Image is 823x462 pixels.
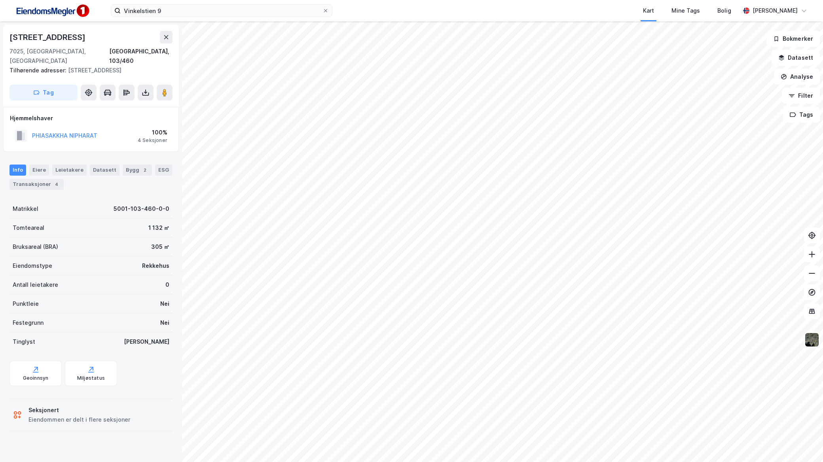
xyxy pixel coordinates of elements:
div: Festegrunn [13,318,44,328]
button: Datasett [772,50,820,66]
div: 100% [138,128,167,137]
div: [STREET_ADDRESS] [9,66,166,75]
div: Eiendomstype [13,261,52,271]
div: Seksjonert [28,405,130,415]
input: Søk på adresse, matrikkel, gårdeiere, leietakere eller personer [121,5,322,17]
div: 305 ㎡ [151,242,169,252]
div: [PERSON_NAME] [753,6,798,15]
div: Transaksjoner [9,179,64,190]
div: Eiendommen er delt i flere seksjoner [28,415,130,424]
div: Tinglyst [13,337,35,346]
div: [PERSON_NAME] [124,337,169,346]
div: 5001-103-460-0-0 [114,204,169,214]
div: Info [9,165,26,176]
div: [STREET_ADDRESS] [9,31,87,44]
div: Geoinnsyn [23,375,49,381]
button: Filter [782,88,820,104]
div: Nei [160,318,169,328]
div: 7025, [GEOGRAPHIC_DATA], [GEOGRAPHIC_DATA] [9,47,109,66]
div: ESG [155,165,172,176]
div: Tomteareal [13,223,44,233]
div: Antall leietakere [13,280,58,290]
div: Matrikkel [13,204,38,214]
div: Hjemmelshaver [10,114,172,123]
div: Bolig [717,6,731,15]
div: Punktleie [13,299,39,309]
div: [GEOGRAPHIC_DATA], 103/460 [109,47,173,66]
div: 4 Seksjoner [138,137,167,144]
img: F4PB6Px+NJ5v8B7XTbfpPpyloAAAAASUVORK5CYII= [13,2,92,20]
div: Leietakere [52,165,87,176]
span: Tilhørende adresser: [9,67,68,74]
div: 2 [141,166,149,174]
div: Datasett [90,165,119,176]
div: 4 [53,180,61,188]
div: 0 [165,280,169,290]
button: Tags [783,107,820,123]
div: Miljøstatus [77,375,105,381]
button: Bokmerker [766,31,820,47]
button: Tag [9,85,78,100]
div: Kontrollprogram for chat [783,424,823,462]
img: 9k= [804,332,819,347]
div: 1 132 ㎡ [148,223,169,233]
div: Rekkehus [142,261,169,271]
div: Eiere [29,165,49,176]
iframe: Chat Widget [783,424,823,462]
div: Bygg [123,165,152,176]
div: Kart [643,6,654,15]
div: Mine Tags [671,6,700,15]
button: Analyse [774,69,820,85]
div: Bruksareal (BRA) [13,242,58,252]
div: Nei [160,299,169,309]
